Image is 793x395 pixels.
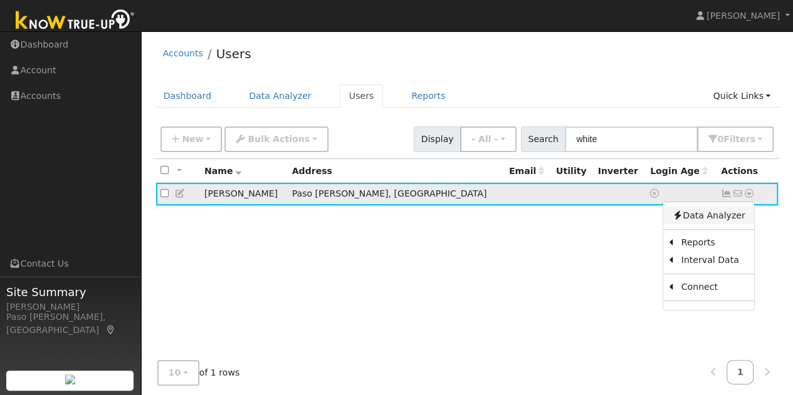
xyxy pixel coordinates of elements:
span: Display [414,126,461,152]
div: Paso [PERSON_NAME], [GEOGRAPHIC_DATA] [6,310,134,337]
a: Quick Links [703,85,780,108]
span: Search [521,126,565,152]
button: New [160,126,223,152]
a: Reports [672,234,754,252]
a: Users [340,85,384,108]
a: No login access [650,188,661,198]
a: Interval Data [672,252,754,269]
span: Site Summary [6,284,134,300]
span: 10 [169,367,181,377]
a: Reports [402,85,454,108]
a: Edit User [175,188,186,198]
span: Days since last login [650,166,708,176]
span: s [750,134,755,144]
button: - All - [460,126,517,152]
div: Actions [721,165,774,178]
a: Map [105,325,117,335]
span: Email [509,166,544,176]
a: 1 [727,360,754,384]
span: New [182,134,203,144]
span: Bulk Actions [248,134,310,144]
a: Dashboard [154,85,221,108]
div: [PERSON_NAME] [6,300,134,314]
a: Accounts [163,48,203,58]
span: Filter [723,134,755,144]
i: No email address [732,189,743,198]
div: Address [292,165,500,178]
a: Data Analyzer [239,85,321,108]
a: Connect [672,279,754,296]
a: Users [216,46,251,61]
a: Data Analyzer [663,207,754,224]
span: [PERSON_NAME] [706,11,780,21]
a: Other actions [743,187,755,200]
button: 10 [157,360,199,386]
button: Bulk Actions [224,126,328,152]
a: Not connected [721,188,732,198]
button: 0Filters [697,126,774,152]
span: Name [204,166,241,176]
td: [PERSON_NAME] [200,183,288,206]
img: Know True-Up [9,7,141,35]
td: Paso [PERSON_NAME], [GEOGRAPHIC_DATA] [288,183,505,206]
span: of 1 rows [157,360,240,386]
input: Search [565,126,698,152]
img: retrieve [65,374,75,384]
div: Utility [556,165,589,178]
div: Inverter [598,165,641,178]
